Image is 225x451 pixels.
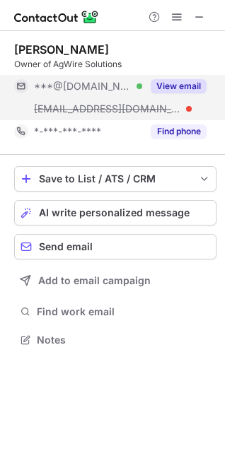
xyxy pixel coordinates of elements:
button: Find work email [14,302,217,322]
div: Owner of AgWire Solutions [14,58,217,71]
button: Send email [14,234,217,259]
span: Send email [39,241,93,252]
button: AI write personalized message [14,200,217,225]
span: [EMAIL_ADDRESS][DOMAIN_NAME] [34,102,181,115]
span: AI write personalized message [39,207,190,218]
img: ContactOut v5.3.10 [14,8,99,25]
span: ***@[DOMAIN_NAME] [34,80,132,93]
button: Add to email campaign [14,268,217,293]
button: Reveal Button [151,124,207,139]
span: Notes [37,334,211,346]
button: Notes [14,330,217,350]
span: Add to email campaign [38,275,151,286]
div: Save to List / ATS / CRM [39,173,192,184]
div: [PERSON_NAME] [14,42,109,57]
button: Reveal Button [151,79,207,93]
span: Find work email [37,305,211,318]
button: save-profile-one-click [14,166,217,192]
